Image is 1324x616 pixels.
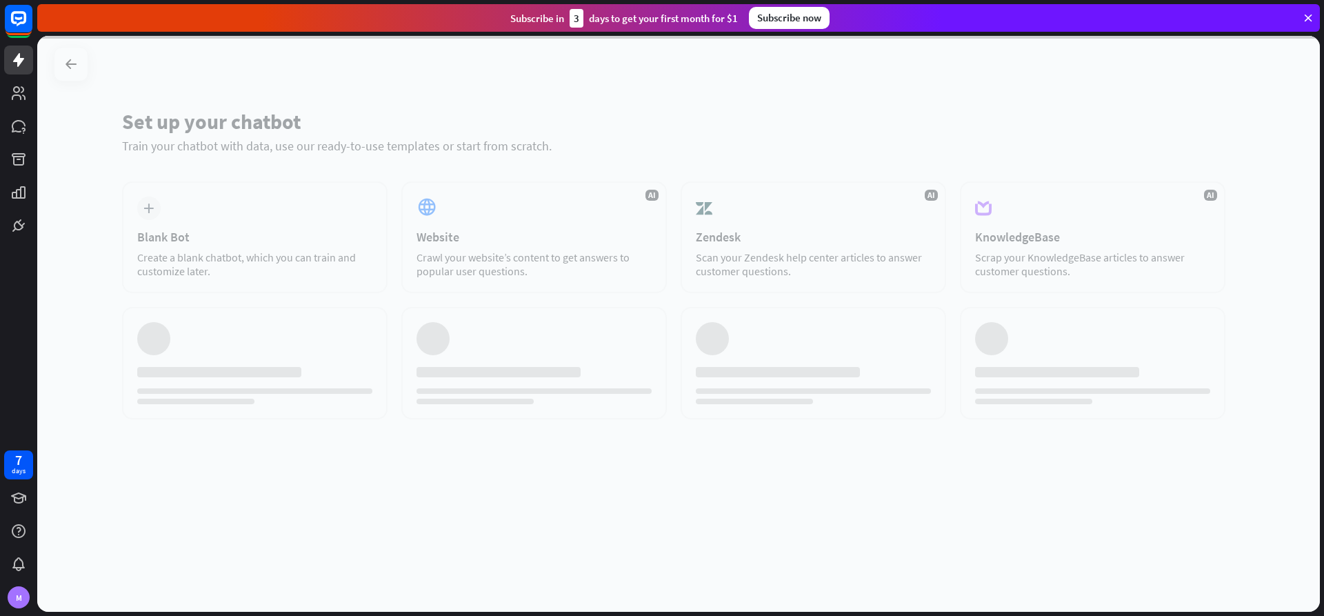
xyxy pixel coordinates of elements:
[15,454,22,466] div: 7
[510,9,738,28] div: Subscribe in days to get your first month for $1
[570,9,583,28] div: 3
[749,7,830,29] div: Subscribe now
[12,466,26,476] div: days
[8,586,30,608] div: M
[4,450,33,479] a: 7 days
